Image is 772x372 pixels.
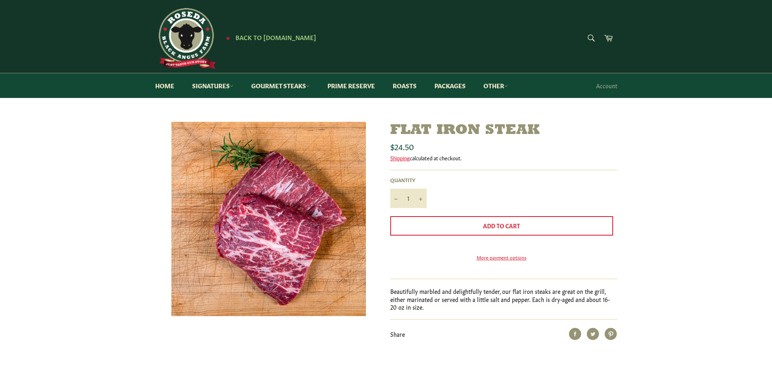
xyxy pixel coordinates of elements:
[426,73,474,98] a: Packages
[222,34,316,41] a: ★ Back to [DOMAIN_NAME]
[147,73,182,98] a: Home
[155,8,216,69] img: Roseda Beef
[390,189,402,208] button: Reduce item quantity by one
[390,254,613,261] a: More payment options
[475,73,516,98] a: Other
[390,154,617,162] div: calculated at checkout.
[390,140,414,152] span: $24.50
[390,176,427,183] label: Quantity
[319,73,383,98] a: Prime Reserve
[390,154,410,162] a: Shipping
[390,216,613,236] button: Add to Cart
[390,287,617,311] p: Beautifully marbled and delightfully tender, our flat iron steaks are great on the grill, either ...
[592,74,621,98] a: Account
[171,122,366,316] img: Flat Iron Steak
[415,189,427,208] button: Increase item quantity by one
[184,73,242,98] a: Signatures
[390,330,405,338] span: Share
[390,122,617,139] h1: Flat Iron Steak
[243,73,318,98] a: Gourmet Steaks
[385,73,425,98] a: Roasts
[483,221,520,230] span: Add to Cart
[226,34,230,41] span: ★
[235,33,316,41] span: Back to [DOMAIN_NAME]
